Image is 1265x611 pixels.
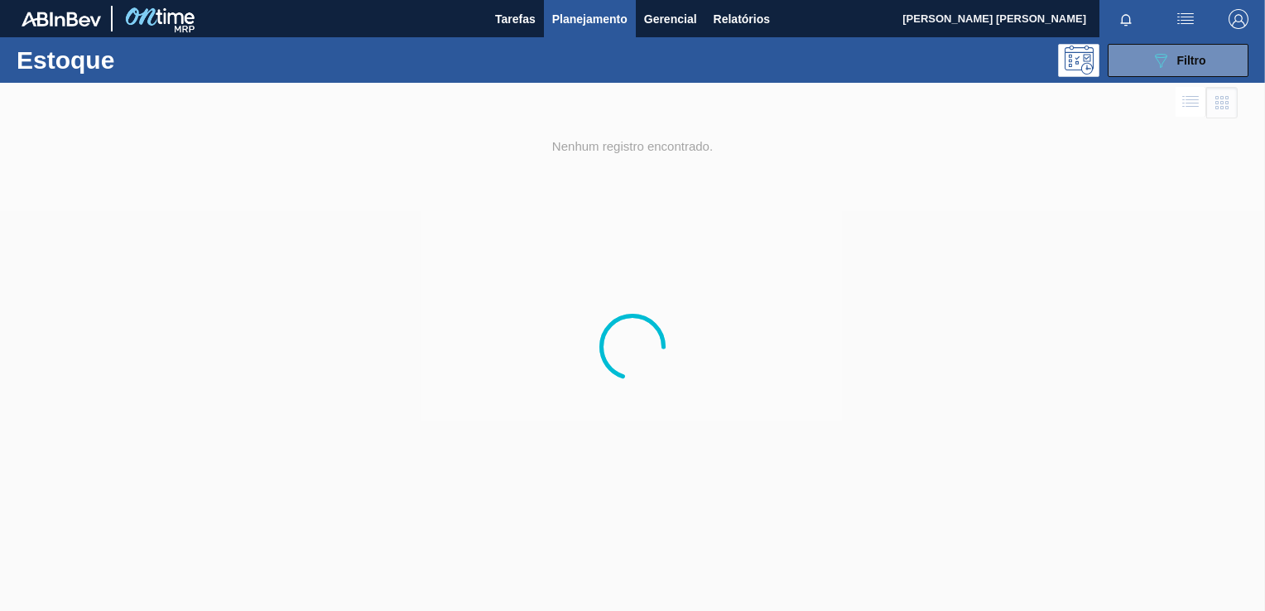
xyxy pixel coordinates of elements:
[714,9,770,29] span: Relatórios
[1108,44,1248,77] button: Filtro
[1176,9,1195,29] img: userActions
[22,12,101,26] img: TNhmsLtSVTkK8tSr43FrP2fwEKptu5GPRR3wAAAABJRU5ErkJggg==
[1229,9,1248,29] img: Logout
[1099,7,1152,31] button: Notificações
[644,9,697,29] span: Gerencial
[495,9,536,29] span: Tarefas
[1058,44,1099,77] div: Pogramando: nenhum usuário selecionado
[552,9,628,29] span: Planejamento
[17,51,254,70] h1: Estoque
[1177,54,1206,67] span: Filtro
